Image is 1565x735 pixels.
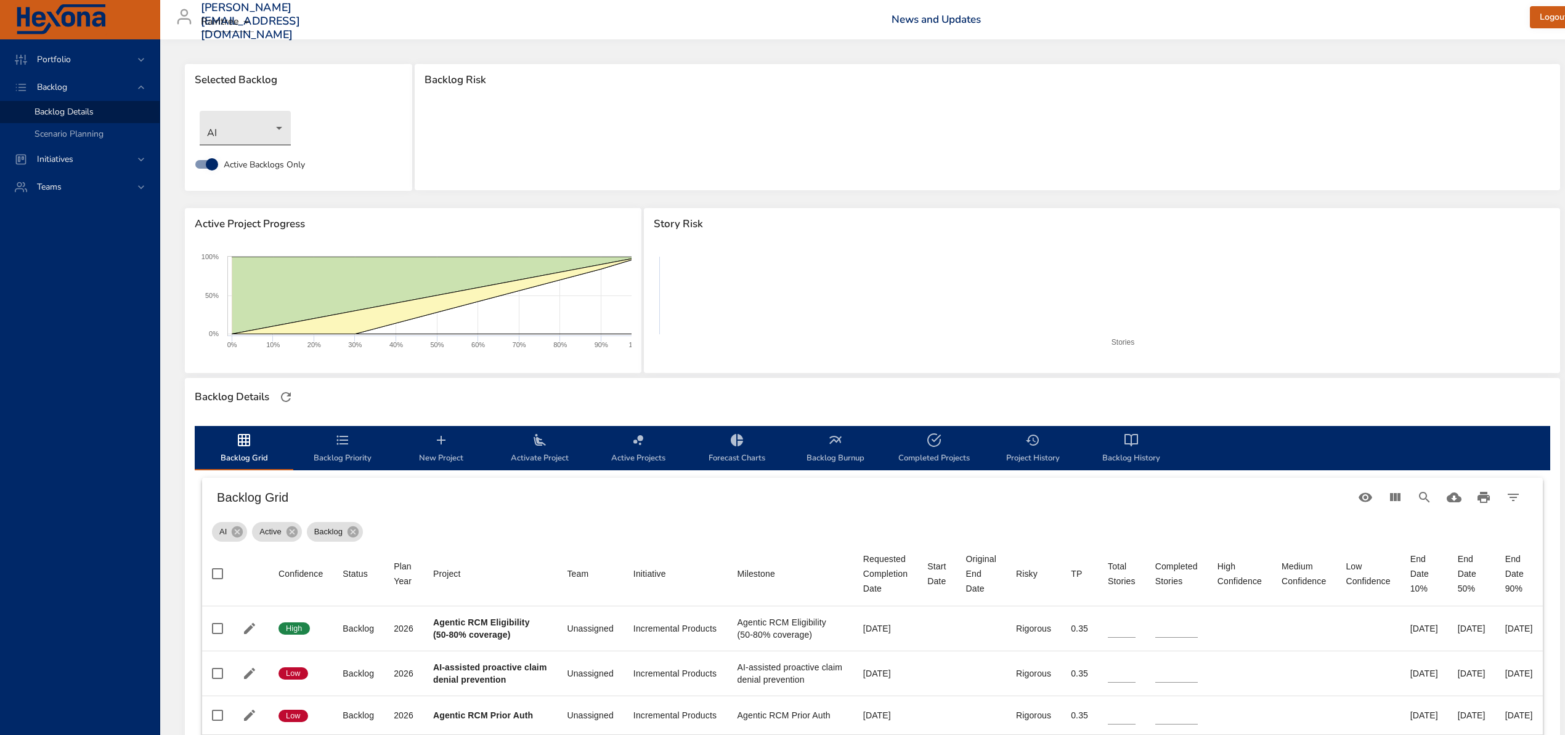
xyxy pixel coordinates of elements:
[217,488,1351,507] h6: Backlog Grid
[205,292,219,299] text: 50%
[738,616,843,641] div: Agentic RCM Eligibility (50-80% coverage)
[738,661,843,686] div: AI-assisted proactive claim denial prevention
[343,667,374,680] div: Backlog
[863,552,908,596] div: Requested Completion Date
[863,667,908,680] div: [DATE]
[738,566,775,581] div: Milestone
[738,566,843,581] span: Milestone
[927,559,946,588] div: Start Date
[191,387,273,407] div: Backlog Details
[343,709,374,721] div: Backlog
[1439,483,1469,512] button: Download CSV
[433,710,533,720] b: Agentic RCM Prior Auth
[1155,559,1198,588] div: Sort
[394,667,413,680] div: 2026
[595,341,608,348] text: 90%
[394,559,413,588] div: Plan Year
[201,253,219,260] text: 100%
[1155,559,1198,588] span: Completed Stories
[1346,559,1390,588] div: Low Confidence
[863,552,908,596] div: Sort
[278,623,310,634] span: High
[1458,667,1486,680] div: [DATE]
[553,341,567,348] text: 80%
[633,566,718,581] span: Initiative
[471,341,485,348] text: 60%
[15,4,107,35] img: Hexona
[1380,483,1410,512] button: View Columns
[224,158,305,171] span: Active Backlogs Only
[1108,559,1136,588] div: Sort
[343,566,368,581] div: Sort
[27,153,83,165] span: Initiatives
[633,566,666,581] div: Initiative
[1458,709,1486,721] div: [DATE]
[433,566,547,581] span: Project
[301,433,384,465] span: Backlog Priority
[394,559,413,588] div: Sort
[633,566,666,581] div: Sort
[628,341,646,348] text: 100%
[27,81,77,93] span: Backlog
[567,709,613,721] div: Unassigned
[1089,433,1173,465] span: Backlog History
[1071,622,1088,635] div: 0.35
[1071,566,1082,581] div: TP
[195,218,632,230] span: Active Project Progress
[399,433,483,465] span: New Project
[513,341,526,348] text: 70%
[596,433,680,465] span: Active Projects
[863,622,908,635] div: [DATE]
[252,522,301,542] div: Active
[307,526,350,538] span: Backlog
[498,433,582,465] span: Activate Project
[430,341,444,348] text: 50%
[394,622,413,635] div: 2026
[277,388,295,406] button: Refresh Page
[1016,566,1051,581] span: Risky
[654,218,1550,230] span: Story Risk
[1108,559,1136,588] div: Total Stories
[27,54,81,65] span: Portfolio
[433,662,547,685] b: AI-assisted proactive claim denial prevention
[794,433,877,465] span: Backlog Burnup
[307,341,321,348] text: 20%
[863,709,908,721] div: [DATE]
[1346,559,1390,588] div: Sort
[278,566,323,581] div: Confidence
[307,522,363,542] div: Backlog
[633,667,718,680] div: Incremental Products
[394,709,413,721] div: 2026
[240,706,259,725] button: Edit Project Details
[1016,566,1038,581] div: Sort
[1112,338,1134,347] text: Stories
[1505,622,1533,635] div: [DATE]
[1469,483,1498,512] button: Print
[633,622,718,635] div: Incremental Products
[35,106,94,118] span: Backlog Details
[1498,483,1528,512] button: Filter Table
[966,552,996,596] div: Original End Date
[1505,709,1533,721] div: [DATE]
[343,566,374,581] span: Status
[240,664,259,683] button: Edit Project Details
[200,111,291,145] div: AI
[425,74,1550,86] span: Backlog Risk
[1016,566,1038,581] div: Risky
[567,566,588,581] div: Sort
[1282,559,1326,588] div: Medium Confidence
[892,12,981,26] a: News and Updates
[1505,552,1533,596] div: End Date 90%
[278,668,308,679] span: Low
[738,566,775,581] div: Sort
[212,526,234,538] span: AI
[266,341,280,348] text: 10%
[1016,622,1051,635] div: Rigorous
[201,12,254,32] div: Raintree
[567,622,613,635] div: Unassigned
